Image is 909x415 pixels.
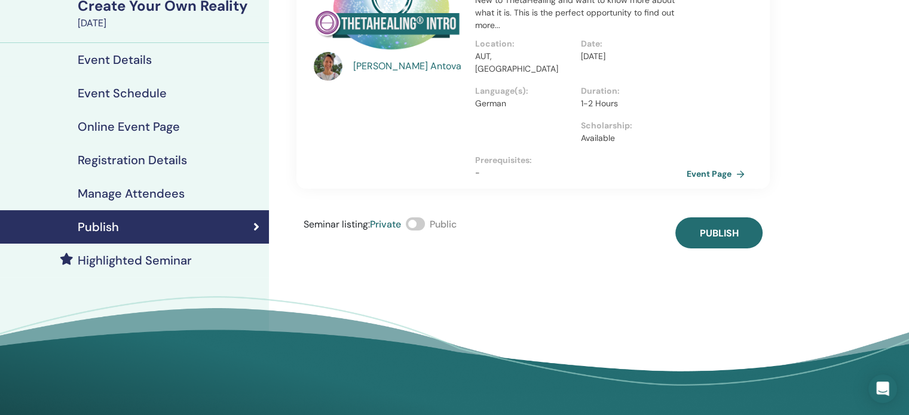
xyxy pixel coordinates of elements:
p: AUT, [GEOGRAPHIC_DATA] [475,50,574,75]
p: - [475,167,687,179]
p: Date : [581,38,680,50]
h4: Publish [78,220,119,234]
p: Available [581,132,680,145]
span: Seminar listing : [304,218,370,230]
p: 1-2 Hours [581,97,680,110]
p: Language(s) : [475,85,574,97]
h4: Registration Details [78,153,187,167]
div: [DATE] [78,16,262,30]
div: Open Intercom Messenger [868,374,897,403]
p: [DATE] [581,50,680,63]
h4: Event Schedule [78,86,167,100]
span: Private [370,218,401,230]
p: Prerequisites : [475,154,687,167]
h4: Manage Attendees [78,186,185,201]
span: Public [430,218,457,230]
p: Location : [475,38,574,50]
img: default.jpg [314,52,342,81]
h4: Online Event Page [78,119,180,134]
h4: Highlighted Seminar [78,253,192,268]
h4: Event Details [78,53,152,67]
p: German [475,97,574,110]
a: [PERSON_NAME] Antova [353,59,464,73]
p: Scholarship : [581,119,680,132]
a: Event Page [687,165,749,183]
p: Duration : [581,85,680,97]
button: Publish [675,217,763,248]
span: Publish [700,227,739,239]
